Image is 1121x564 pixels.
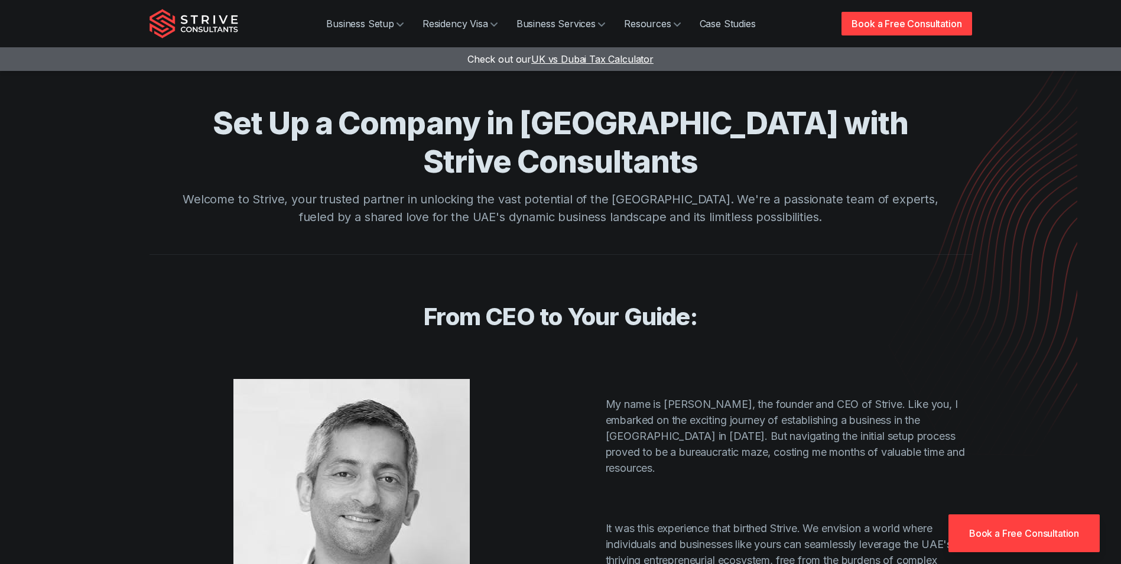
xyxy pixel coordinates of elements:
a: Book a Free Consultation [948,514,1100,552]
a: Resources [615,12,690,35]
p: My name is [PERSON_NAME], the founder and CEO of Strive. Like you, I embarked on the exciting jou... [606,396,972,476]
a: Business Setup [317,12,413,35]
img: Strive Consultants [150,9,238,38]
a: Case Studies [690,12,765,35]
a: Book a Free Consultation [841,12,971,35]
a: Residency Visa [413,12,507,35]
a: Check out ourUK vs Dubai Tax Calculator [467,53,654,65]
a: Business Services [507,12,615,35]
span: UK vs Dubai Tax Calculator [531,53,654,65]
h2: From CEO to Your Guide: [183,302,939,332]
h1: Set Up a Company in [GEOGRAPHIC_DATA] with Strive Consultants [183,104,939,181]
p: Welcome to Strive, your trusted partner in unlocking the vast potential of the [GEOGRAPHIC_DATA].... [183,190,939,226]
